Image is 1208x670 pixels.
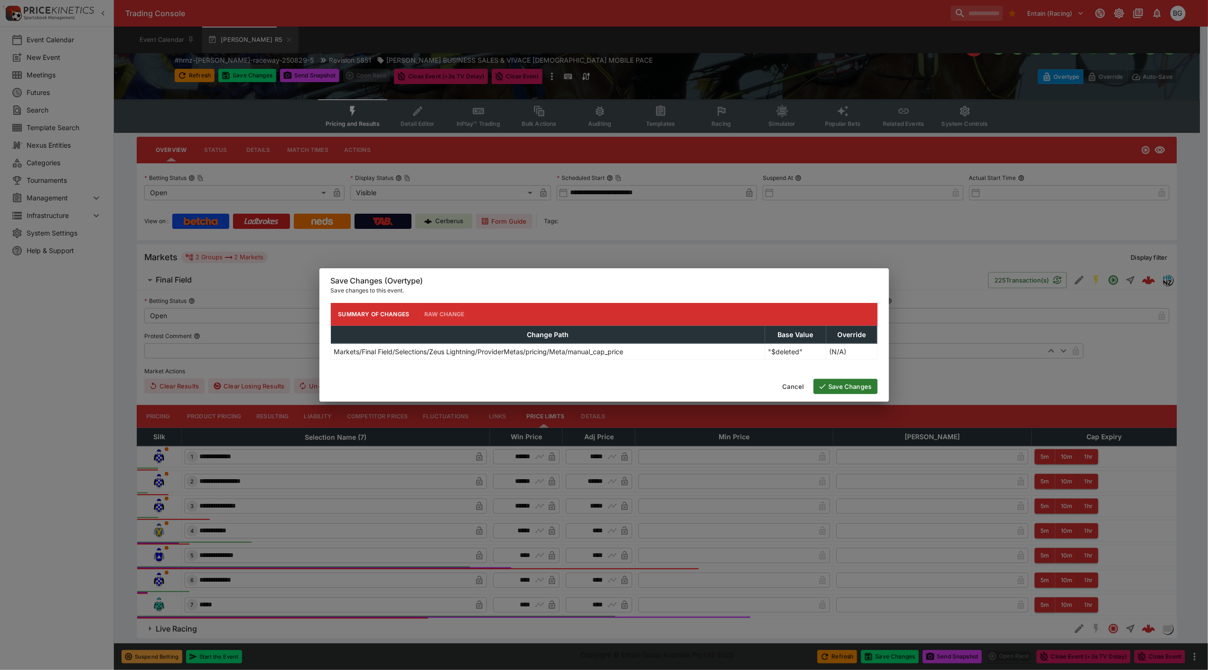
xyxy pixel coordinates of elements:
button: Raw Change [417,303,472,326]
td: (N/A) [826,343,877,359]
p: Save changes to this event. [331,286,878,295]
td: "$deleted" [765,343,826,359]
th: Base Value [765,326,826,343]
button: Save Changes [814,379,878,394]
th: Change Path [331,326,765,343]
button: Summary of Changes [331,303,417,326]
p: Markets/Final Field/Selections/Zeus Lightning/ProviderMetas/pricing/Meta/manual_cap_price [334,347,624,357]
button: Cancel [777,379,810,394]
th: Override [826,326,877,343]
h6: Save Changes (Overtype) [331,276,878,286]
